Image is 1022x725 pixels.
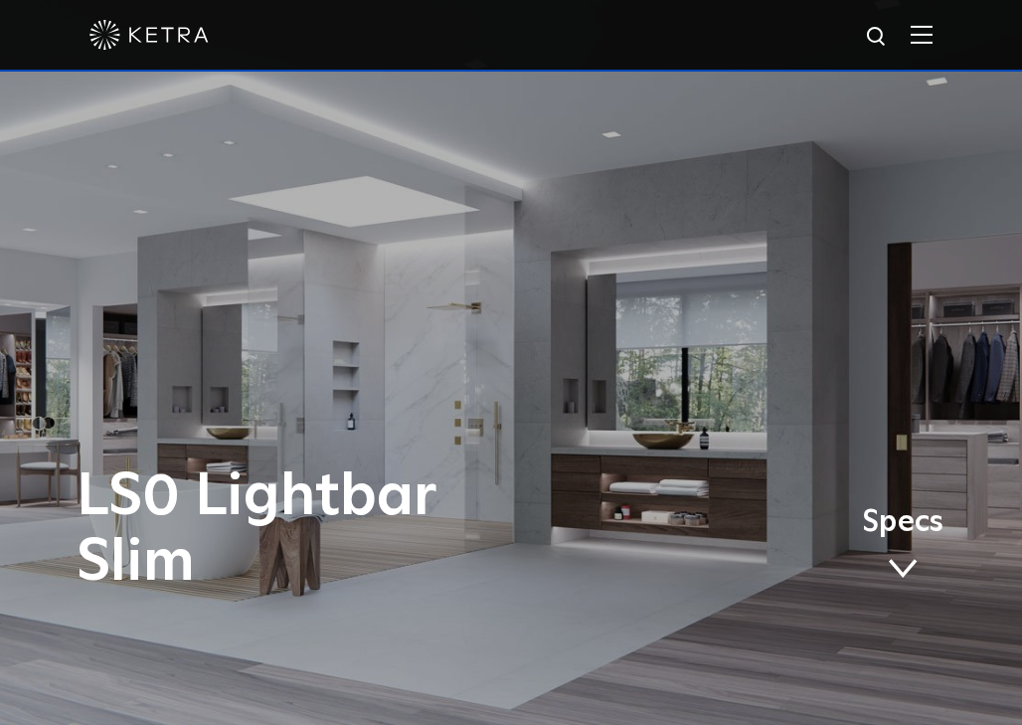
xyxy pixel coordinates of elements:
[865,25,890,50] img: search icon
[89,20,209,50] img: ketra-logo-2019-white
[77,464,638,596] h1: LS0 Lightbar Slim
[862,508,943,537] span: Specs
[862,508,943,586] a: Specs
[911,25,933,44] img: Hamburger%20Nav.svg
